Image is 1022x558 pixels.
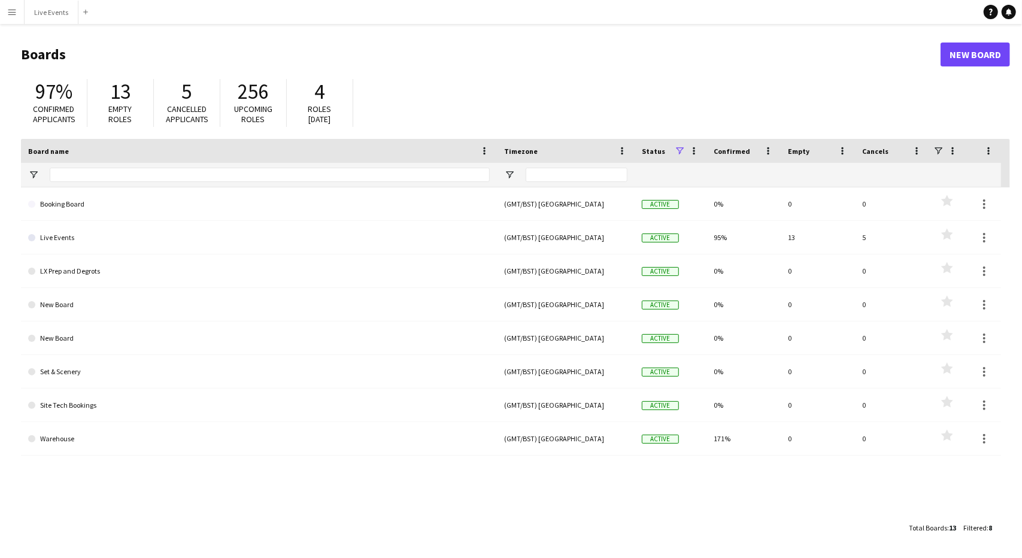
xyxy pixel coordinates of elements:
div: 0% [706,389,781,421]
div: (GMT/BST) [GEOGRAPHIC_DATA] [497,288,635,321]
div: : [909,516,956,539]
span: Cancelled applicants [166,104,208,125]
div: 0 [781,288,855,321]
div: 0% [706,187,781,220]
span: 97% [35,78,72,105]
div: 13 [781,221,855,254]
span: Upcoming roles [234,104,272,125]
span: 13 [949,523,956,532]
div: 0 [855,288,929,321]
span: 8 [988,523,992,532]
div: 0 [855,254,929,287]
div: 0 [781,322,855,354]
div: (GMT/BST) [GEOGRAPHIC_DATA] [497,221,635,254]
span: Empty roles [109,104,132,125]
div: (GMT/BST) [GEOGRAPHIC_DATA] [497,355,635,388]
div: (GMT/BST) [GEOGRAPHIC_DATA] [497,187,635,220]
span: Active [642,233,679,242]
div: 0% [706,355,781,388]
span: 4 [315,78,325,105]
div: 0% [706,254,781,287]
span: 5 [182,78,192,105]
div: 0 [781,254,855,287]
span: Cancels [862,147,888,156]
span: Timezone [504,147,538,156]
span: Active [642,435,679,444]
div: (GMT/BST) [GEOGRAPHIC_DATA] [497,322,635,354]
div: 0 [781,187,855,220]
button: Live Events [25,1,78,24]
div: 0 [855,322,929,354]
div: 0 [781,389,855,421]
span: Active [642,200,679,209]
button: Open Filter Menu [28,169,39,180]
span: Active [642,368,679,377]
a: New Board [28,288,490,322]
h1: Boards [21,46,941,63]
a: Site Tech Bookings [28,389,490,422]
a: New Board [941,43,1010,66]
span: Empty [788,147,809,156]
span: Active [642,267,679,276]
span: Confirmed applicants [33,104,75,125]
a: Live Events [28,221,490,254]
div: 0% [706,288,781,321]
span: Confirmed [714,147,750,156]
input: Board name Filter Input [50,168,490,182]
span: Filtered [963,523,987,532]
span: 13 [110,78,131,105]
span: Active [642,334,679,343]
a: LX Prep and Degrots [28,254,490,288]
div: 171% [706,422,781,455]
div: (GMT/BST) [GEOGRAPHIC_DATA] [497,422,635,455]
span: Roles [DATE] [308,104,332,125]
div: 0 [855,389,929,421]
span: 256 [238,78,269,105]
a: Warehouse [28,422,490,456]
div: (GMT/BST) [GEOGRAPHIC_DATA] [497,389,635,421]
div: 0 [855,187,929,220]
div: : [963,516,992,539]
a: Booking Board [28,187,490,221]
input: Timezone Filter Input [526,168,627,182]
span: Total Boards [909,523,947,532]
div: (GMT/BST) [GEOGRAPHIC_DATA] [497,254,635,287]
button: Open Filter Menu [504,169,515,180]
a: New Board [28,322,490,355]
div: 0 [781,422,855,455]
div: 0 [855,355,929,388]
div: 95% [706,221,781,254]
span: Status [642,147,665,156]
div: 0 [855,422,929,455]
div: 0 [781,355,855,388]
div: 5 [855,221,929,254]
span: Active [642,301,679,310]
a: Set & Scenery [28,355,490,389]
span: Board name [28,147,69,156]
span: Active [642,401,679,410]
div: 0% [706,322,781,354]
